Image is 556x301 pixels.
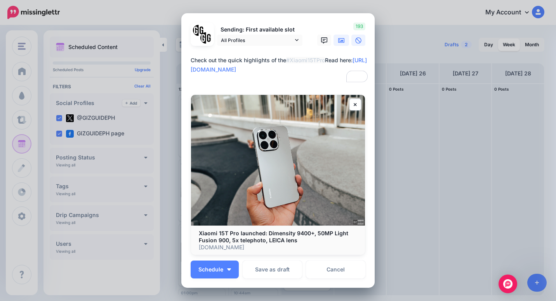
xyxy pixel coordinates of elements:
[217,35,302,46] a: All Profiles
[193,25,204,36] img: 353459792_649996473822713_4483302954317148903_n-bsa138318.png
[191,56,369,84] textarea: To enrich screen reader interactions, please activate Accessibility in Grammarly extension settings
[199,244,357,251] p: [DOMAIN_NAME]
[227,268,231,271] img: arrow-down-white.png
[243,261,302,278] button: Save as draft
[306,261,365,278] a: Cancel
[221,36,293,44] span: All Profiles
[499,275,517,293] div: Open Intercom Messenger
[200,32,212,44] img: JT5sWCfR-79925.png
[217,25,302,34] p: Sending: First available slot
[198,267,223,272] span: Schedule
[199,230,348,243] b: Xiaomi 15T Pro launched: Dimensity 9400+, 50MP Light Fusion 900, 5x telephoto, LEICA lens
[191,261,239,278] button: Schedule
[353,23,365,30] span: 193
[191,95,365,226] img: Xiaomi 15T Pro launched: Dimensity 9400+, 50MP Light Fusion 900, 5x telephoto, LEICA lens
[191,56,369,74] div: Check out the quick highlights of the Read here:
